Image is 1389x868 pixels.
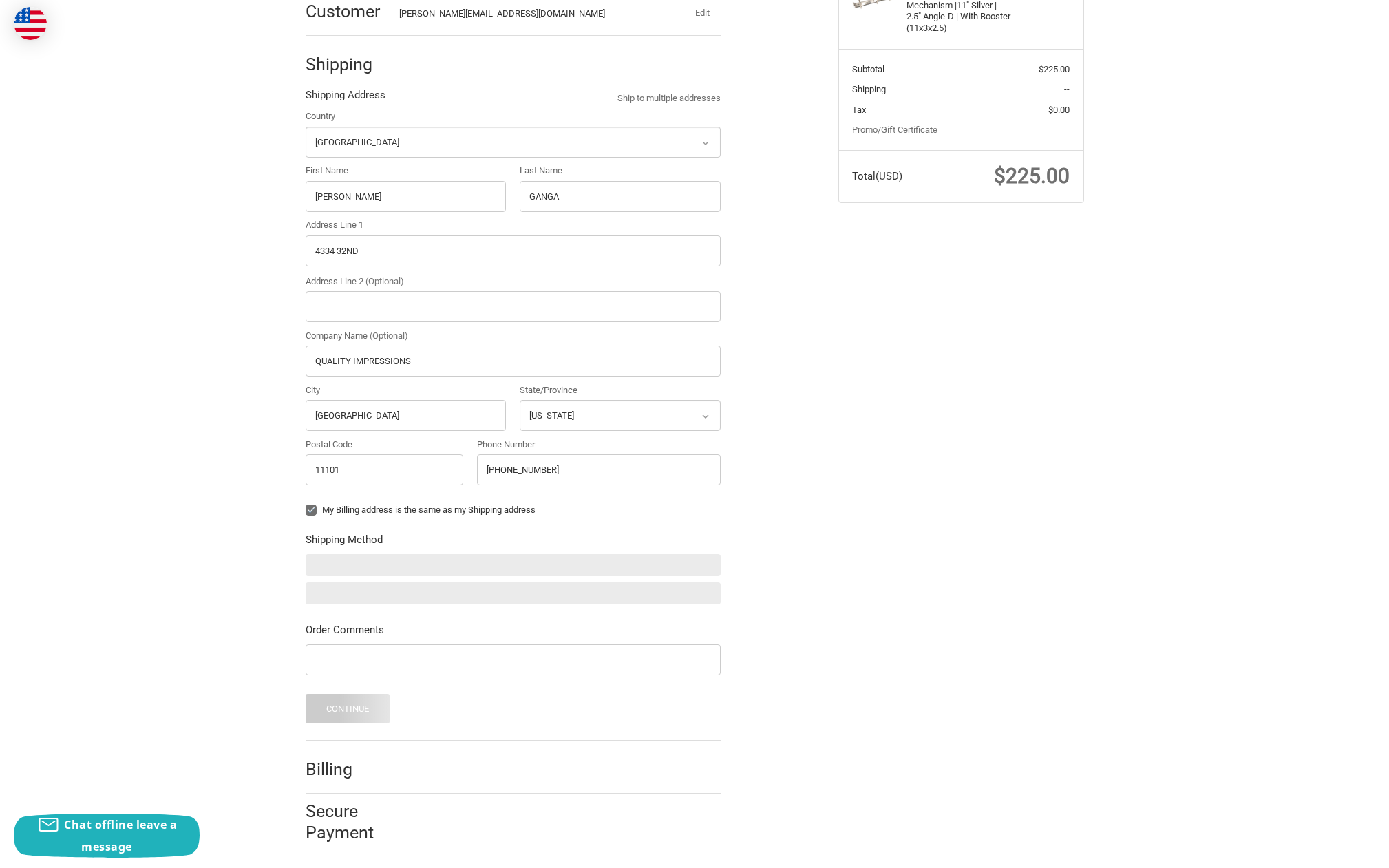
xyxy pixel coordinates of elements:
[520,164,721,178] label: Last Name
[306,694,390,723] button: Continue
[306,622,384,644] legend: Order Comments
[1275,831,1389,868] iframe: Google Customer Reviews
[685,3,721,23] button: Edit
[370,330,408,341] small: (Optional)
[306,801,399,844] h2: Secure Payment
[306,275,721,288] label: Address Line 2
[477,438,721,452] label: Phone Number
[520,383,721,397] label: State/Province
[1048,105,1070,115] span: $0.00
[64,817,177,854] span: Chat offline leave a message
[306,109,721,123] label: Country
[994,164,1070,188] span: $225.00
[852,64,884,74] span: Subtotal
[306,164,507,178] label: First Name
[306,438,464,452] label: Postal Code
[852,125,937,135] a: Promo/Gift Certificate
[306,532,383,554] legend: Shipping Method
[306,218,721,232] label: Address Line 1
[617,92,721,105] a: Ship to multiple addresses
[1064,84,1070,94] span: --
[306,54,386,75] h2: Shipping
[306,759,386,780] h2: Billing
[306,383,507,397] label: City
[306,1,386,22] h2: Customer
[852,170,902,182] span: Total (USD)
[306,329,721,343] label: Company Name
[14,7,47,40] img: duty and tax information for United States
[1039,64,1070,74] span: $225.00
[14,814,200,858] button: Chat offline leave a message
[852,84,886,94] span: Shipping
[399,7,658,21] div: [PERSON_NAME][EMAIL_ADDRESS][DOMAIN_NAME]
[365,276,404,286] small: (Optional)
[852,105,866,115] span: Tax
[306,87,385,109] legend: Shipping Address
[306,505,721,516] label: My Billing address is the same as my Shipping address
